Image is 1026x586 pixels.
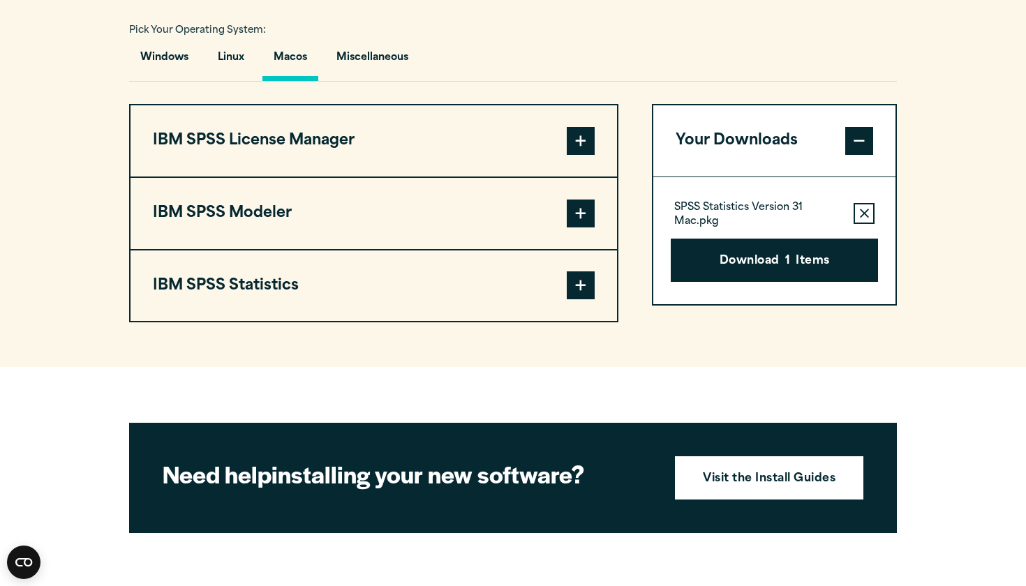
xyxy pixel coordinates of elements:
[675,456,863,499] a: Visit the Install Guides
[163,457,272,490] strong: Need help
[131,178,617,249] button: IBM SPSS Modeler
[262,41,318,81] button: Macos
[703,470,835,488] strong: Visit the Install Guides
[653,176,895,304] div: Your Downloads
[671,239,878,282] button: Download1Items
[674,201,842,229] p: SPSS Statistics Version 31 Mac.pkg
[163,458,651,490] h2: installing your new software?
[785,253,790,271] span: 1
[7,546,40,579] button: Open CMP widget
[131,250,617,322] button: IBM SPSS Statistics
[129,26,266,35] span: Pick Your Operating System:
[131,105,617,176] button: IBM SPSS License Manager
[207,41,255,81] button: Linux
[129,41,200,81] button: Windows
[325,41,419,81] button: Miscellaneous
[653,105,895,176] button: Your Downloads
